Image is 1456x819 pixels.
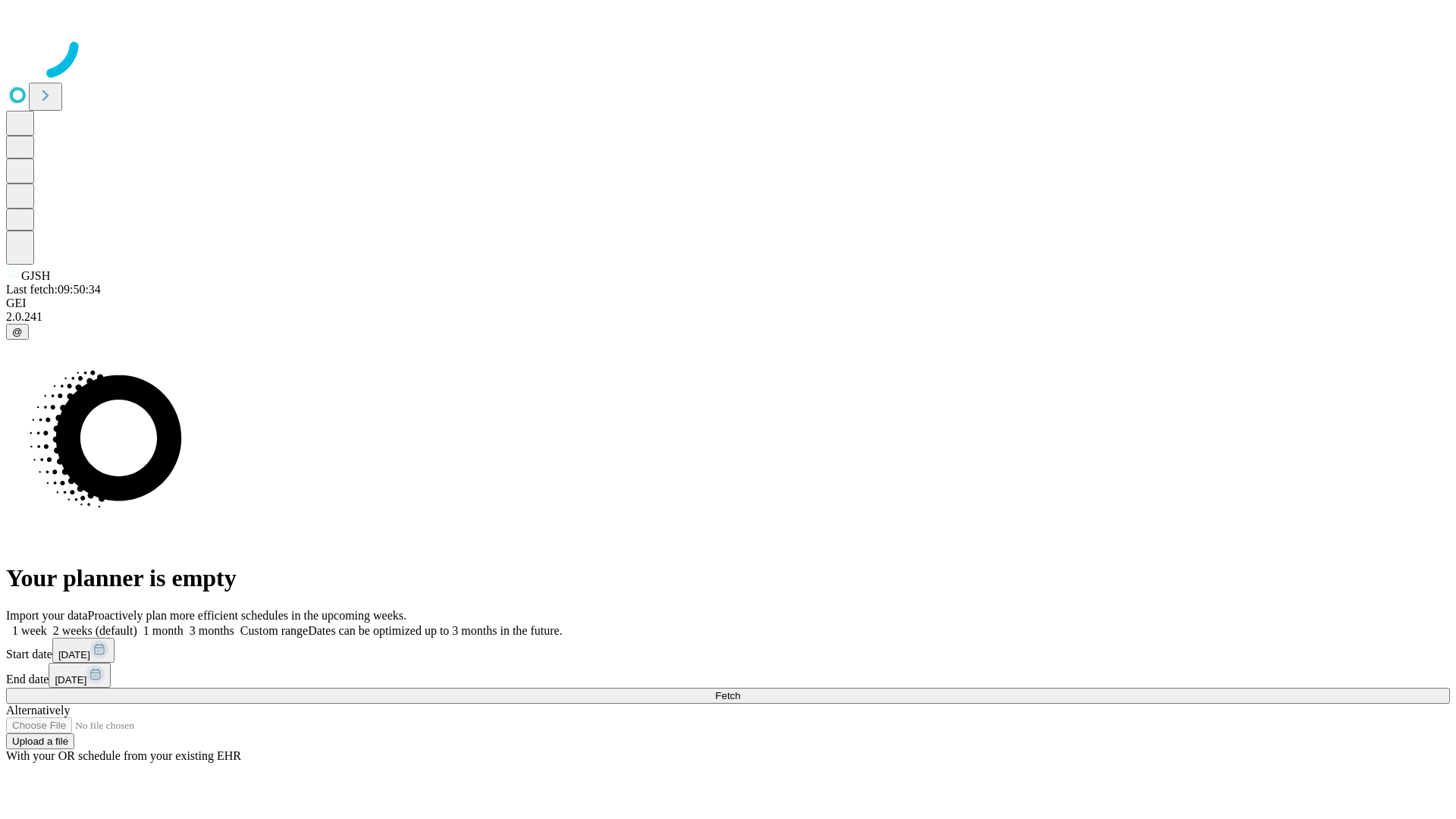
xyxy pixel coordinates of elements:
[715,690,740,701] span: Fetch
[6,733,74,749] button: Upload a file
[6,564,1450,592] h1: Your planner is empty
[49,663,111,688] button: [DATE]
[53,624,137,637] span: 2 weeks (default)
[21,269,50,282] span: GJSH
[88,609,406,622] span: Proactively plan more efficient schedules in the upcoming weeks.
[6,609,88,622] span: Import your data
[6,283,101,296] span: Last fetch: 09:50:34
[6,688,1450,704] button: Fetch
[52,638,115,663] button: [DATE]
[190,624,234,637] span: 3 months
[55,674,86,686] span: [DATE]
[12,326,23,337] span: @
[6,704,70,717] span: Alternatively
[58,649,90,661] span: [DATE]
[143,624,184,637] span: 1 month
[6,310,1450,324] div: 2.0.241
[6,638,1450,663] div: Start date
[308,624,562,637] span: Dates can be optimized up to 3 months in the future.
[6,324,29,340] button: @
[12,624,47,637] span: 1 week
[6,749,241,762] span: With your OR schedule from your existing EHR
[6,663,1450,688] div: End date
[6,297,1450,310] div: GEI
[240,624,308,637] span: Custom range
